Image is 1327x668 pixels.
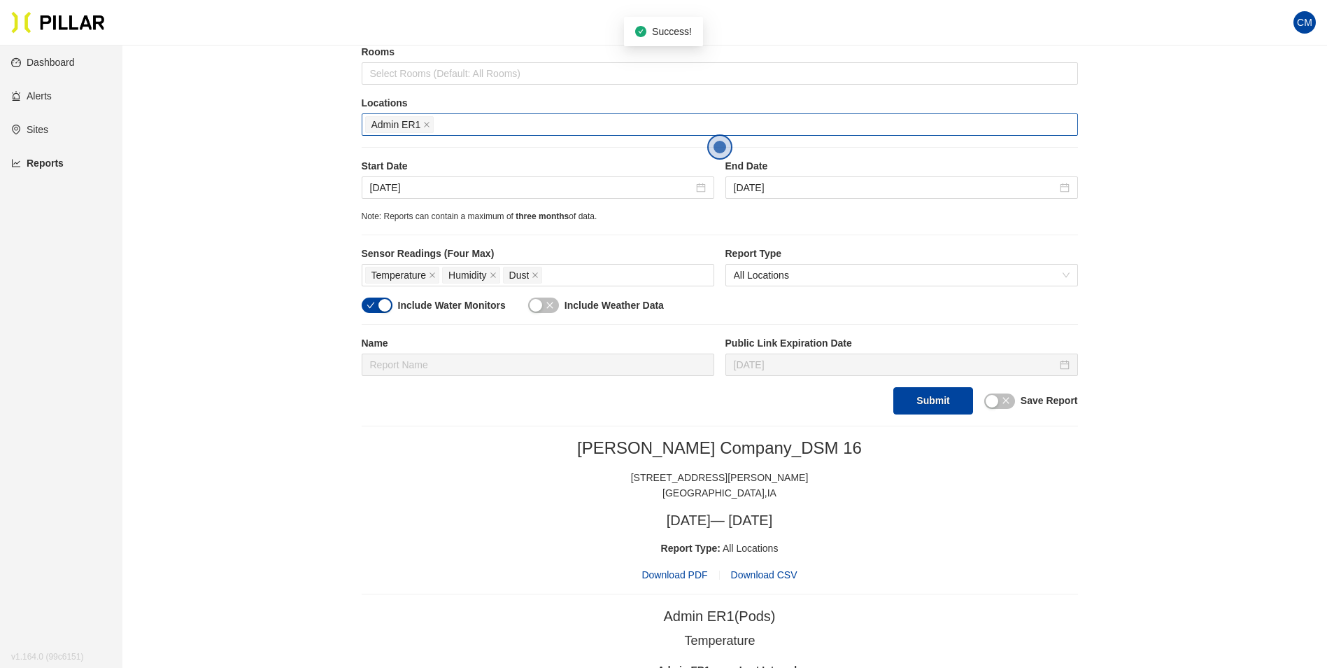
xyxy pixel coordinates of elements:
[652,26,692,37] span: Success!
[725,246,1078,261] label: Report Type
[367,301,375,309] span: check
[370,180,693,195] input: Sep 7, 2025
[423,121,430,130] span: close
[532,272,539,280] span: close
[11,57,75,68] a: dashboardDashboard
[641,567,707,583] span: Download PDF
[734,357,1057,373] input: Sep 23, 2025
[663,606,775,627] div: Admin ER1 (Pods)
[1002,396,1010,405] span: close
[362,159,714,174] label: Start Date
[371,117,421,132] span: Admin ER1
[371,267,427,283] span: Temperature
[725,159,1078,174] label: End Date
[11,158,64,169] a: line-chartReports
[362,541,1078,556] div: All Locations
[707,134,732,160] button: Open the dialog
[362,438,1078,459] h2: [PERSON_NAME] Company_DSM 16
[11,90,52,102] a: alertAlerts
[398,298,506,313] label: Include Water Monitors
[635,26,646,37] span: check-circle
[429,272,436,280] span: close
[1021,394,1078,408] label: Save Report
[362,96,1078,111] label: Locations
[734,180,1057,195] input: Sep 8, 2025
[516,211,569,221] span: three months
[731,569,797,580] span: Download CSV
[684,634,755,648] tspan: Temperature
[362,336,714,351] label: Name
[362,485,1078,501] div: [GEOGRAPHIC_DATA] , IA
[11,124,48,135] a: environmentSites
[362,45,1078,60] label: Rooms
[661,543,721,554] span: Report Type:
[725,336,1078,351] label: Public Link Expiration Date
[362,210,1078,223] div: Note: Reports can contain a maximum of of data.
[362,470,1078,485] div: [STREET_ADDRESS][PERSON_NAME]
[509,267,530,283] span: Dust
[11,11,105,34] img: Pillar Technologies
[1297,11,1312,34] span: CM
[362,512,1078,529] h3: [DATE] — [DATE]
[448,267,486,283] span: Humidity
[734,265,1070,286] span: All Locations
[546,301,554,309] span: close
[490,272,497,280] span: close
[893,387,972,415] button: Submit
[362,354,714,376] input: Report Name
[362,246,714,261] label: Sensor Readings (Four Max)
[565,298,664,313] label: Include Weather Data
